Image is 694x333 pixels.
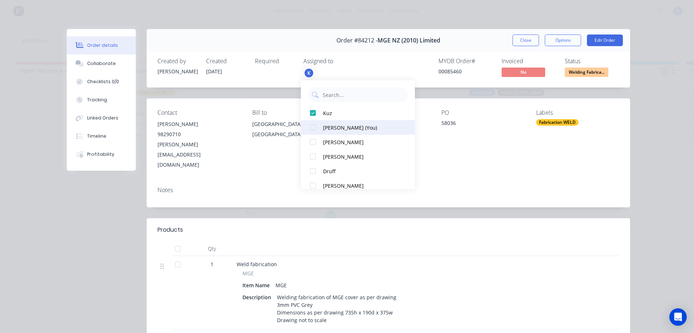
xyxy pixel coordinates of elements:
[255,58,295,65] div: Required
[158,109,241,116] div: Contact
[242,280,273,291] div: Item Name
[87,133,106,139] div: Timeline
[545,34,581,46] button: Options
[158,139,241,170] div: [PERSON_NAME][EMAIL_ADDRESS][DOMAIN_NAME]
[252,119,335,129] div: [GEOGRAPHIC_DATA]
[323,138,400,146] div: [PERSON_NAME]
[301,106,415,120] button: Kuz
[67,73,136,91] button: Checklists 0/0
[301,120,415,135] button: [PERSON_NAME] (You)
[158,226,183,234] div: Products
[158,58,197,65] div: Created by
[237,261,277,268] span: Weld fabrication
[252,129,335,139] div: [GEOGRAPHIC_DATA], 0654
[67,109,136,127] button: Linked Orders
[441,119,524,129] div: 58036
[438,58,493,65] div: MYOB Order #
[323,109,400,117] div: Kuz
[242,292,274,302] div: Description
[301,164,415,178] button: Druff
[323,182,400,190] div: [PERSON_NAME]
[87,97,107,103] div: Tracking
[87,78,119,85] div: Checklists 0/0
[273,280,290,291] div: MGE
[67,127,136,145] button: Timeline
[252,109,335,116] div: Bill to
[301,149,415,164] button: [PERSON_NAME]
[587,34,623,46] button: Edit Order
[274,292,401,325] div: Welding fabrication of MGE cover as per drawing 3mm PVC Grey Dimensions as per drawing 735h x 190...
[211,260,213,268] span: 1
[206,68,222,75] span: [DATE]
[87,115,118,121] div: Linked Orders
[252,119,335,142] div: [GEOGRAPHIC_DATA][GEOGRAPHIC_DATA], 0654
[87,60,116,67] div: Collaborate
[303,68,314,78] button: K
[323,153,400,161] div: [PERSON_NAME]
[322,88,404,102] input: Search...
[502,68,545,77] span: No
[565,58,619,65] div: Status
[242,269,254,277] span: MGE
[158,68,197,75] div: [PERSON_NAME]
[158,129,241,139] div: 98290710
[565,68,608,77] span: Welding Fabrica...
[536,119,579,126] div: Fabrication WELD
[565,68,608,78] button: Welding Fabrica...
[190,241,234,256] div: Qty
[158,119,241,170] div: [PERSON_NAME]98290710[PERSON_NAME][EMAIL_ADDRESS][DOMAIN_NAME]
[441,109,524,116] div: PO
[301,178,415,193] button: [PERSON_NAME]
[206,58,246,65] div: Created
[377,37,440,44] span: MGE NZ (2010) Limited
[301,135,415,149] button: [PERSON_NAME]
[323,167,400,175] div: Druff
[303,58,376,65] div: Assigned to
[67,91,136,109] button: Tracking
[158,119,241,129] div: [PERSON_NAME]
[513,34,539,46] button: Close
[158,187,619,194] div: Notes
[87,42,118,49] div: Order details
[67,36,136,54] button: Order details
[502,58,556,65] div: Invoiced
[323,124,400,131] div: [PERSON_NAME] (You)
[438,68,493,75] div: 00085460
[67,145,136,163] button: Profitability
[536,109,619,116] div: Labels
[669,308,687,326] div: Open Intercom Messenger
[87,151,114,158] div: Profitability
[336,37,377,44] span: Order #84212 -
[67,54,136,73] button: Collaborate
